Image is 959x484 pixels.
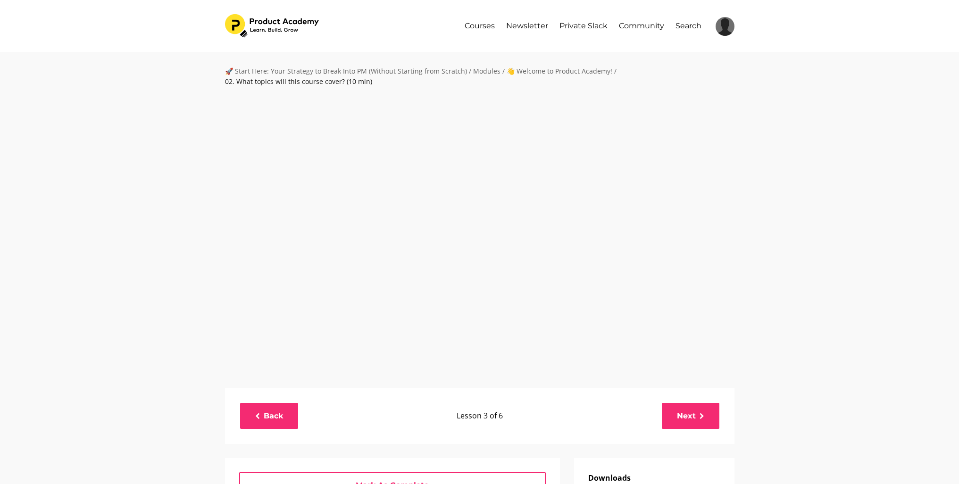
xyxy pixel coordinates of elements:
a: Modules [473,67,500,75]
p: Lesson 3 of 6 [303,410,657,422]
a: Private Slack [559,14,608,38]
a: Back [240,403,298,429]
div: / [469,66,471,76]
a: Next [662,403,719,429]
a: Newsletter [506,14,548,38]
a: Courses [465,14,495,38]
a: Community [619,14,664,38]
a: Search [675,14,701,38]
img: 2e0ab5f-7246-715-d5e-c53e00c1df03_582dc3fb-c1b0-4259-95ab-5487f20d86c3.png [225,14,321,38]
div: 02. What topics will this course cover? (10 min) [225,76,372,87]
div: / [614,66,617,76]
div: / [502,66,505,76]
img: eb40f897c2e48b5140419658bb1bd61b [716,17,734,36]
a: 👋 Welcome to Product Academy! [507,67,612,75]
a: 🚀 Start Here: Your Strategy to Break Into PM (Without Starting from Scratch) [225,67,467,75]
